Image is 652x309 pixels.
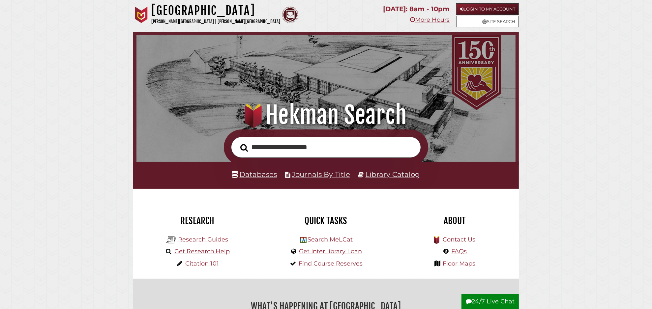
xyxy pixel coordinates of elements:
img: Calvin Theological Seminary [282,7,298,23]
a: Find Course Reserves [299,260,363,267]
a: FAQs [452,248,467,255]
a: Library Catalog [366,170,420,179]
a: Login to My Account [456,3,519,15]
a: Contact Us [443,236,475,243]
img: Hekman Library Logo [166,235,176,245]
a: Citation 101 [185,260,219,267]
a: Get InterLibrary Loan [299,248,362,255]
a: More Hours [410,16,450,23]
a: Journals By Title [292,170,350,179]
a: Search MeLCat [308,236,353,243]
a: Databases [232,170,277,179]
button: Search [237,142,251,154]
h1: [GEOGRAPHIC_DATA] [151,3,280,18]
h2: Research [138,215,257,226]
h2: About [395,215,514,226]
h1: Hekman Search [146,100,506,129]
a: Get Research Help [174,248,230,255]
i: Search [240,144,248,152]
img: Hekman Library Logo [300,237,307,243]
p: [PERSON_NAME][GEOGRAPHIC_DATA] | [PERSON_NAME][GEOGRAPHIC_DATA] [151,18,280,25]
a: Research Guides [178,236,228,243]
img: Calvin University [133,7,150,23]
a: Site Search [456,16,519,27]
a: Floor Maps [443,260,476,267]
p: [DATE]: 8am - 10pm [383,3,450,15]
h2: Quick Tasks [267,215,385,226]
